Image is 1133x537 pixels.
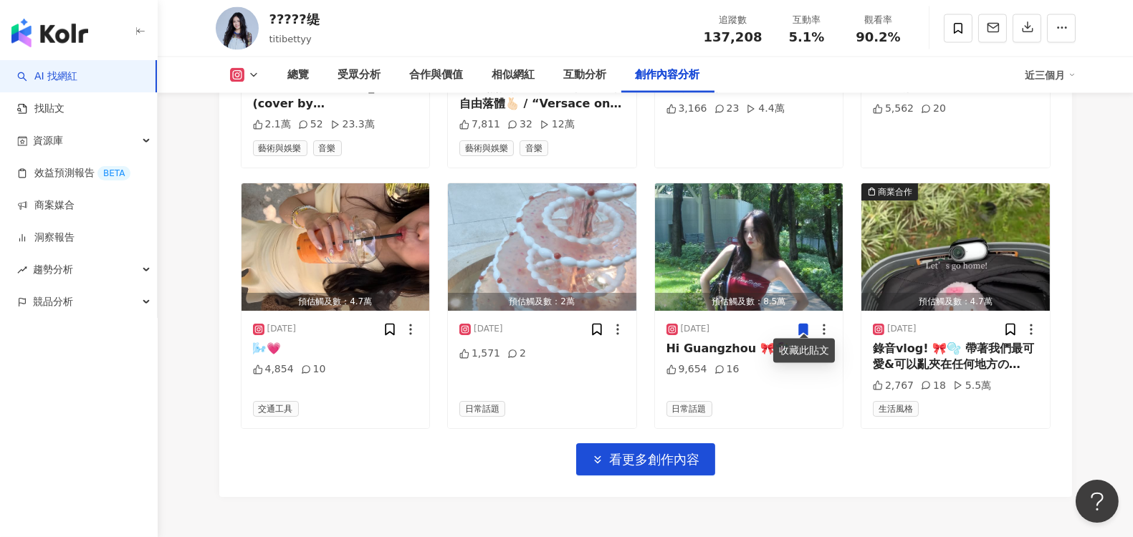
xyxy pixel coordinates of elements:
[851,13,906,27] div: 觀看率
[714,102,740,116] div: 23
[253,341,419,357] div: 🌬️💗
[459,347,500,361] div: 1,571
[474,323,503,335] div: [DATE]
[288,67,310,84] div: 總覽
[520,140,548,156] span: 音樂
[330,117,375,132] div: 23.3萬
[459,140,514,156] span: 藝術與娛樂
[253,117,291,132] div: 2.1萬
[873,379,914,393] div: 2,767
[269,34,312,44] span: titibettyy
[492,67,535,84] div: 相似網紅
[448,183,636,311] img: post-image
[610,452,700,468] span: 看更多創作內容
[1026,64,1076,87] div: 近三個月
[666,341,832,357] div: Hi Guangzhou 🎀🧚🏻‍♀️
[253,140,307,156] span: 藝術與娛樂
[11,19,88,47] img: logo
[921,379,946,393] div: 18
[507,347,526,361] div: 2
[873,102,914,116] div: 5,562
[540,117,575,132] div: 12萬
[17,166,130,180] a: 效益預測報告BETA
[17,198,75,213] a: 商案媒合
[459,401,505,417] span: 日常話題
[878,185,912,199] div: 商業合作
[253,401,299,417] span: 交通工具
[666,102,707,116] div: 3,166
[267,323,297,335] div: [DATE]
[953,379,991,393] div: 5.5萬
[17,231,75,245] a: 洞察報告
[242,293,430,311] div: 預估觸及數：4.7萬
[861,183,1050,311] button: 商業合作預估觸及數：4.7萬
[448,293,636,311] div: 預估觸及數：2萬
[780,13,834,27] div: 互動率
[301,362,326,377] div: 10
[714,362,740,377] div: 16
[1076,480,1119,523] iframe: Help Scout Beacon - Open
[873,401,919,417] span: 生活風格
[789,30,825,44] span: 5.1%
[666,401,712,417] span: 日常話題
[655,183,843,311] button: 預估觸及數：8.5萬
[17,265,27,275] span: rise
[242,183,430,311] img: post-image
[507,117,532,132] div: 32
[338,67,381,84] div: 受眾分析
[17,102,64,116] a: 找貼文
[33,253,73,286] span: 趨勢分析
[666,362,707,377] div: 9,654
[921,102,946,116] div: 20
[33,286,73,318] span: 競品分析
[269,10,320,28] div: ?????缇
[448,183,636,311] button: 預估觸及數：2萬
[33,125,63,157] span: 資源庫
[655,183,843,311] img: post-image
[746,102,784,116] div: 4.4萬
[773,339,835,363] div: 收藏此貼文
[681,323,710,335] div: [DATE]
[459,117,500,132] div: 7,811
[873,341,1038,373] div: 錄音vlog! 🎀🫧 帶著我們最可愛&可以亂夾在任何地方のinsta 360 go3s出門拍vlog!!(然後假裝自己在錄韓綜） @insta360tw / #Insta360GO3S #lns...
[242,183,430,311] button: 預估觸及數：4.7萬
[856,30,900,44] span: 90.2%
[253,362,294,377] div: 4,854
[298,117,323,132] div: 52
[576,443,715,475] button: 看更多創作內容
[313,140,342,156] span: 音樂
[704,13,762,27] div: 追蹤數
[410,67,464,84] div: 合作與價值
[861,293,1050,311] div: 預估觸及數：4.7萬
[216,7,259,50] img: KOL Avatar
[253,79,419,112] div: YUKON - [PERSON_NAME] (cover by [PERSON_NAME]) / (終於更新YouTubeㄌ！）
[564,67,607,84] div: 互動分析
[636,67,700,84] div: 創作內容分析
[887,323,917,335] div: [DATE]
[459,79,625,112] div: 聽完 然後你就可以看到我的平板自由落體🫰🏻 / “Versace on the floor”-cover by [PERSON_NAME]
[17,69,77,84] a: searchAI 找網紅
[861,183,1050,311] img: post-image
[655,293,843,311] div: 預估觸及數：8.5萬
[704,29,762,44] span: 137,208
